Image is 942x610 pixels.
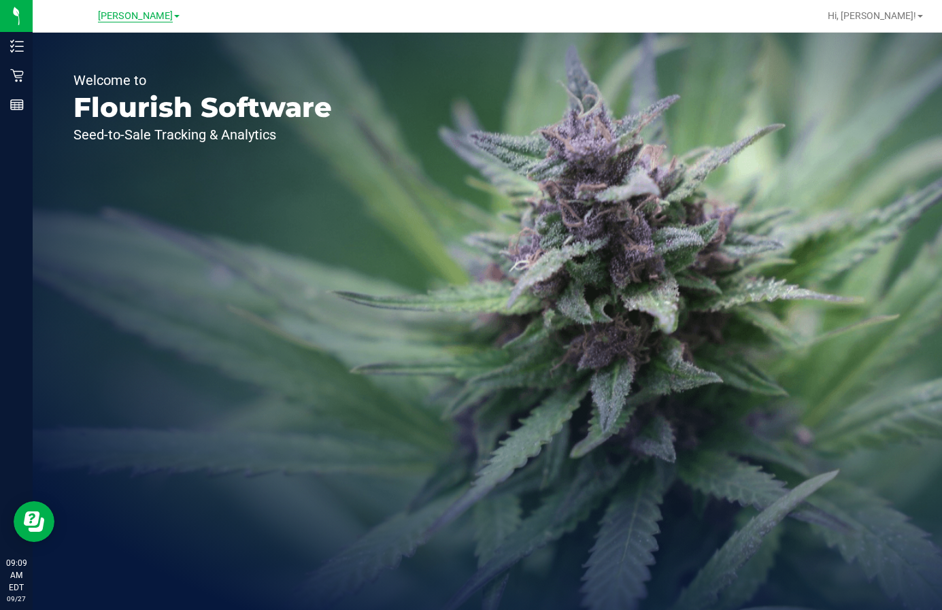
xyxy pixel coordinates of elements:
p: Welcome to [73,73,332,87]
iframe: Resource center [14,501,54,542]
p: Flourish Software [73,94,332,121]
inline-svg: Inventory [10,39,24,53]
span: [PERSON_NAME] [98,10,173,22]
inline-svg: Retail [10,69,24,82]
p: 09:09 AM EDT [6,557,27,594]
p: Seed-to-Sale Tracking & Analytics [73,128,332,141]
span: Hi, [PERSON_NAME]! [828,10,916,21]
inline-svg: Reports [10,98,24,112]
p: 09/27 [6,594,27,604]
